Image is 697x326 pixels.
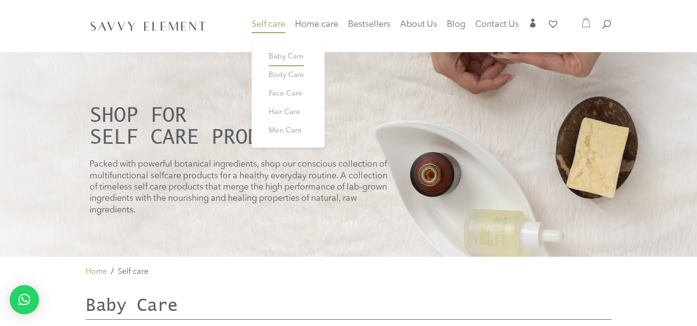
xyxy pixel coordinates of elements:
[269,109,300,116] span: Hair Care
[90,103,392,152] h2: SHOP FOR Self care products
[529,19,537,27] span: 
[529,19,537,35] a: 
[90,159,392,216] p: Packed with powerful botanical ingredients, shop our conscious collection of multifunctional self...
[447,20,465,29] span: Blog
[475,21,519,35] a: Contact Us
[86,266,107,278] a: Home
[111,266,114,278] span: /
[259,103,317,122] a: Hair Care
[348,21,390,35] a: Bestsellers
[269,72,304,79] span: Body Care
[252,21,285,40] a: Self care
[400,21,437,35] a: About Us
[475,20,519,29] span: Contact Us
[259,66,317,85] a: Body Care
[86,295,611,319] h2: Baby Care
[259,85,317,103] a: Face Care
[269,90,302,97] span: Face Care
[295,20,338,29] span: Home care
[259,48,317,66] a: Baby Care
[295,21,338,40] a: Home care
[400,20,437,29] span: About Us
[269,127,302,134] span: Men Care
[348,20,390,29] span: Bestsellers
[118,268,148,276] span: Self care
[252,20,285,29] span: Self care
[269,53,304,60] span: Baby Care
[88,18,208,34] img: SavvyElement
[447,21,465,35] a: Blog
[259,122,317,140] a: Men Care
